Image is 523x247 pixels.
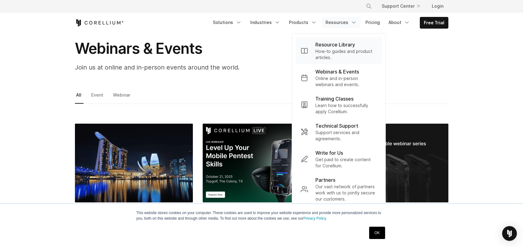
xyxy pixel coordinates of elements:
[136,210,387,221] p: This website stores cookies on your computer. These cookies are used to improve your website expe...
[502,226,517,241] div: Open Intercom Messenger
[209,17,448,29] div: Navigation Menu
[296,173,382,206] a: Partners Our vast network of partners work with us to jointly secure our customers.
[75,63,321,72] p: Join us at online and in-person events around the world.
[296,91,382,118] a: Training Classes Learn how to successfully apply Corellium.
[315,68,359,75] p: Webinars & Events
[363,1,374,12] button: Search
[75,91,84,104] a: All
[112,91,132,104] a: Webinar
[315,41,355,48] p: Resource Library
[369,227,385,239] a: OK
[75,19,124,26] a: Corellium Home
[315,149,343,157] p: Write for Us
[362,17,384,28] a: Pricing
[315,129,377,142] p: Support services and agreements.
[358,1,448,12] div: Navigation Menu
[315,95,353,102] p: Training Classes
[285,17,321,28] a: Products
[75,124,193,202] img: GovWare 2025
[377,1,424,12] a: Support Center
[296,37,382,64] a: Resource Library How-to guides and product articles.
[203,124,321,202] img: Corellium Live Plano TX: Level Up Your Mobile Pentest Skills
[330,124,448,202] img: How to Get Started with iOS App Pentesting and Security in 2025
[296,118,382,145] a: Technical Support Support services and agreements.
[209,17,245,28] a: Solutions
[322,17,361,28] a: Resources
[315,75,377,88] p: Online and in-person webinars and events.
[315,48,377,61] p: How-to guides and product articles.
[427,1,448,12] a: Login
[315,184,377,202] p: Our vast network of partners work with us to jointly secure our customers.
[247,17,284,28] a: Industries
[315,102,377,115] p: Learn how to successfully apply Corellium.
[90,91,105,104] a: Event
[296,145,382,173] a: Write for Us Get paid to create content for Corellium.
[75,39,321,58] h1: Webinars & Events
[315,122,358,129] p: Technical Support
[315,176,335,184] p: Partners
[420,17,448,28] a: Free Trial
[385,17,414,28] a: About
[296,64,382,91] a: Webinars & Events Online and in-person webinars and events.
[315,157,377,169] p: Get paid to create content for Corellium.
[303,216,327,221] a: Privacy Policy.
